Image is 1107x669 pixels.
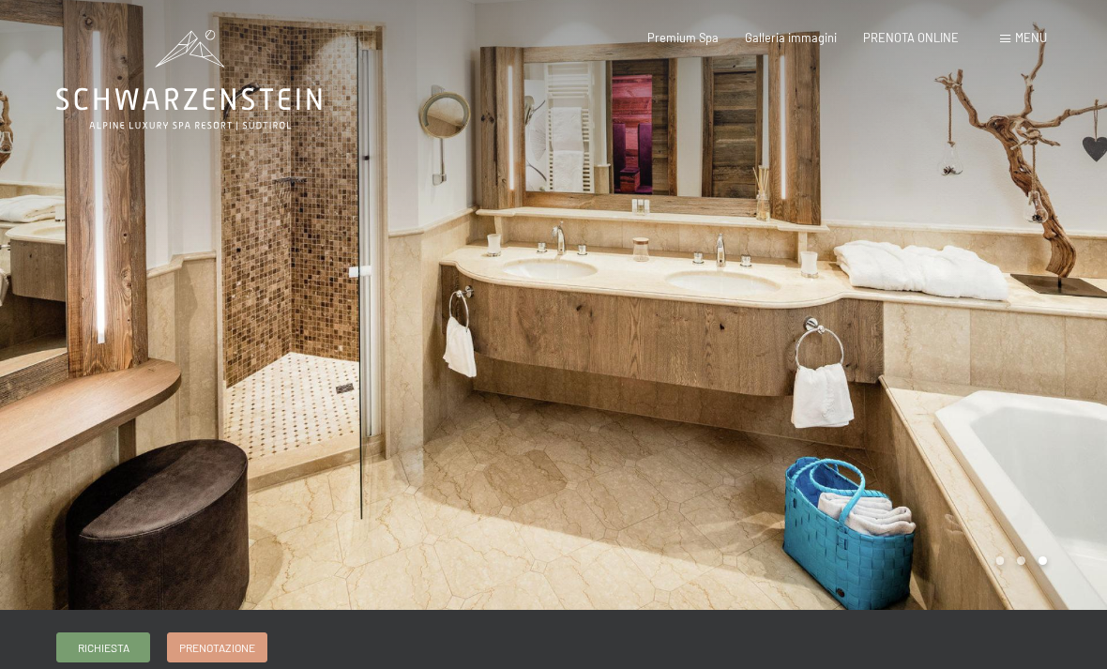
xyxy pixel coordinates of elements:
[57,633,149,661] a: Richiesta
[863,30,959,45] a: PRENOTA ONLINE
[745,30,837,45] a: Galleria immagini
[179,640,255,656] span: Prenotazione
[78,640,129,656] span: Richiesta
[1015,30,1047,45] span: Menu
[647,30,719,45] a: Premium Spa
[168,633,266,661] a: Prenotazione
